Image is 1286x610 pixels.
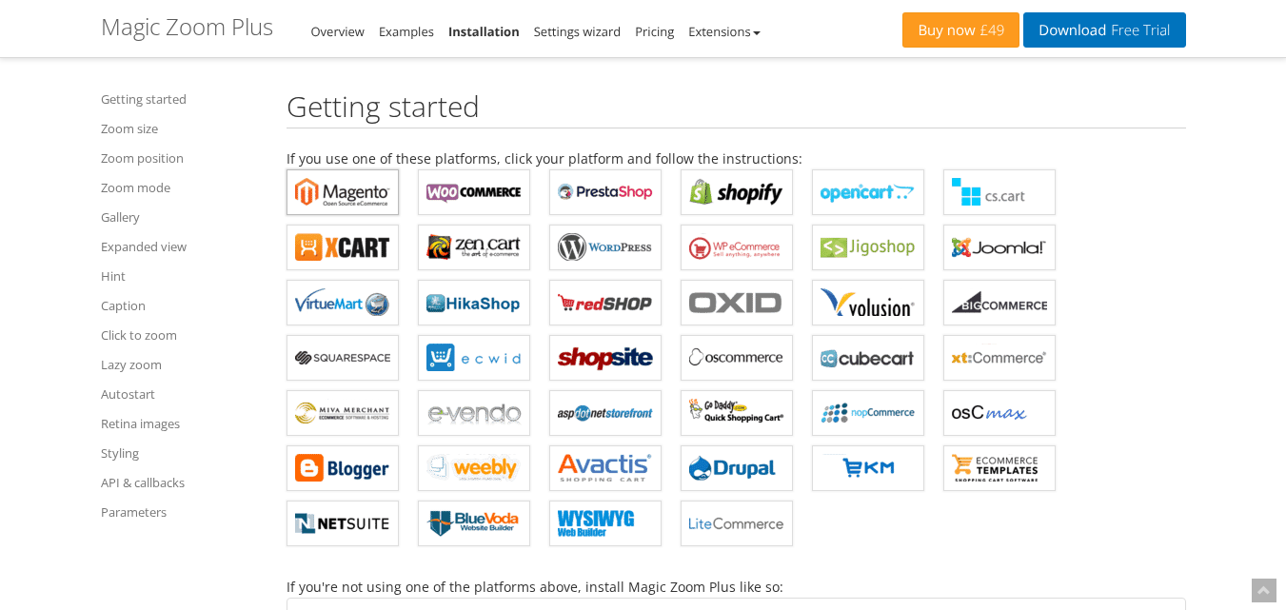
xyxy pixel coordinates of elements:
a: Magic Zoom Plus for EKM [812,445,924,491]
a: Magic Zoom Plus for Bigcommerce [943,280,1056,325]
a: Zoom size [101,117,263,140]
a: Click to zoom [101,324,263,346]
span: Free Trial [1106,23,1170,38]
b: Magic Zoom Plus for NetSuite [295,509,390,538]
b: Magic Zoom Plus for osCommerce [689,344,784,372]
a: Magic Zoom Plus for Magento [287,169,399,215]
a: Caption [101,294,263,317]
a: Magic Zoom Plus for NetSuite [287,501,399,546]
a: Magic Zoom Plus for CubeCart [812,335,924,381]
b: Magic Zoom Plus for Joomla [952,233,1047,262]
a: Magic Zoom Plus for VirtueMart [287,280,399,325]
b: Magic Zoom Plus for WordPress [558,233,653,262]
a: Magic Zoom Plus for ShopSite [549,335,662,381]
b: Magic Zoom Plus for HikaShop [426,288,522,317]
a: Magic Zoom Plus for Zen Cart [418,225,530,270]
b: Magic Zoom Plus for Zen Cart [426,233,522,262]
a: Magic Zoom Plus for xt:Commerce [943,335,1056,381]
a: Magic Zoom Plus for Volusion [812,280,924,325]
b: Magic Zoom Plus for Miva Merchant [295,399,390,427]
a: Magic Zoom Plus for osCMax [943,390,1056,436]
b: Magic Zoom Plus for Drupal [689,454,784,482]
b: Magic Zoom Plus for e-vendo [426,399,522,427]
b: Magic Zoom Plus for CS-Cart [952,178,1047,207]
b: Magic Zoom Plus for Squarespace [295,344,390,372]
a: Magic Zoom Plus for BlueVoda [418,501,530,546]
a: Magic Zoom Plus for PrestaShop [549,169,662,215]
a: Magic Zoom Plus for GoDaddy Shopping Cart [681,390,793,436]
a: Overview [311,23,365,40]
a: Magic Zoom Plus for LiteCommerce [681,501,793,546]
b: Magic Zoom Plus for WP e-Commerce [689,233,784,262]
b: Magic Zoom Plus for Magento [295,178,390,207]
b: Magic Zoom Plus for Weebly [426,454,522,482]
a: Magic Zoom Plus for AspDotNetStorefront [549,390,662,436]
a: Zoom mode [101,176,263,199]
a: Magic Zoom Plus for Joomla [943,225,1056,270]
b: Magic Zoom Plus for OpenCart [821,178,916,207]
b: Magic Zoom Plus for AspDotNetStorefront [558,399,653,427]
a: Autostart [101,383,263,405]
b: Magic Zoom Plus for redSHOP [558,288,653,317]
a: Magic Zoom Plus for Blogger [287,445,399,491]
a: Lazy zoom [101,353,263,376]
b: Magic Zoom Plus for Shopify [689,178,784,207]
a: Styling [101,442,263,464]
b: Magic Zoom Plus for Blogger [295,454,390,482]
b: Magic Zoom Plus for GoDaddy Shopping Cart [689,399,784,427]
b: Magic Zoom Plus for CubeCart [821,344,916,372]
b: Magic Zoom Plus for VirtueMart [295,288,390,317]
a: Installation [448,23,520,40]
b: Magic Zoom Plus for X-Cart [295,233,390,262]
b: Magic Zoom Plus for BlueVoda [426,509,522,538]
b: Magic Zoom Plus for xt:Commerce [952,344,1047,372]
a: Magic Zoom Plus for Jigoshop [812,225,924,270]
b: Magic Zoom Plus for ShopSite [558,344,653,372]
a: DownloadFree Trial [1023,12,1185,48]
a: Magic Zoom Plus for nopCommerce [812,390,924,436]
a: Gallery [101,206,263,228]
b: Magic Zoom Plus for ECWID [426,344,522,372]
a: Magic Zoom Plus for ecommerce Templates [943,445,1056,491]
a: Magic Zoom Plus for OpenCart [812,169,924,215]
a: Magic Zoom Plus for osCommerce [681,335,793,381]
b: Magic Zoom Plus for WooCommerce [426,178,522,207]
a: Retina images [101,412,263,435]
b: Magic Zoom Plus for nopCommerce [821,399,916,427]
a: Expanded view [101,235,263,258]
a: API & callbacks [101,471,263,494]
b: Magic Zoom Plus for LiteCommerce [689,509,784,538]
a: Magic Zoom Plus for Miva Merchant [287,390,399,436]
a: Magic Zoom Plus for HikaShop [418,280,530,325]
a: Magic Zoom Plus for WordPress [549,225,662,270]
b: Magic Zoom Plus for osCMax [952,399,1047,427]
a: Magic Zoom Plus for e-vendo [418,390,530,436]
a: Magic Zoom Plus for ECWID [418,335,530,381]
a: Magic Zoom Plus for WYSIWYG [549,501,662,546]
a: Magic Zoom Plus for CS-Cart [943,169,1056,215]
b: Magic Zoom Plus for EKM [821,454,916,482]
a: Magic Zoom Plus for Avactis [549,445,662,491]
a: Magic Zoom Plus for X-Cart [287,225,399,270]
b: Magic Zoom Plus for Jigoshop [821,233,916,262]
b: Magic Zoom Plus for WYSIWYG [558,509,653,538]
a: Magic Zoom Plus for OXID [681,280,793,325]
a: Magic Zoom Plus for WP e-Commerce [681,225,793,270]
a: Buy now£49 [902,12,1019,48]
h2: Getting started [287,90,1186,128]
b: Magic Zoom Plus for ecommerce Templates [952,454,1047,482]
a: Hint [101,265,263,287]
h1: Magic Zoom Plus [101,14,273,39]
b: Magic Zoom Plus for Avactis [558,454,653,482]
span: £49 [976,23,1005,38]
a: Getting started [101,88,263,110]
a: Pricing [635,23,674,40]
a: Magic Zoom Plus for Drupal [681,445,793,491]
a: Magic Zoom Plus for redSHOP [549,280,662,325]
a: Magic Zoom Plus for Squarespace [287,335,399,381]
a: Magic Zoom Plus for Weebly [418,445,530,491]
a: Zoom position [101,147,263,169]
a: Parameters [101,501,263,523]
a: Settings wizard [534,23,622,40]
b: Magic Zoom Plus for Volusion [821,288,916,317]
